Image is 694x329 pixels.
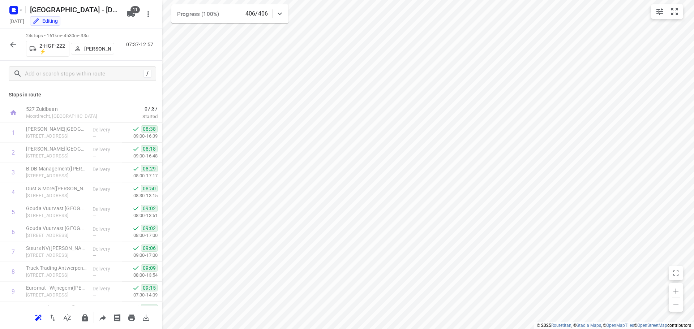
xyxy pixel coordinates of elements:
div: 2 [12,149,15,156]
span: — [93,273,96,278]
button: Fit zoom [667,4,682,19]
span: Reverse route [46,314,60,321]
span: Print route [124,314,139,321]
p: Bijkhoevelaan 6, Wijnegem [26,272,87,279]
svg: Done [132,145,140,152]
a: OpenMapTiles [606,323,634,328]
p: Delivery [93,166,119,173]
p: 08:00-13:54 [122,272,158,279]
span: — [93,153,96,159]
span: 09:02 [141,225,158,232]
span: 11 [130,6,140,13]
p: Truck Trading Antwerpen(Kris Huysmans) [26,264,87,272]
p: B.DB Management(Brian De Bruyn) [26,165,87,172]
span: 09:15 [141,284,158,291]
p: 08:00-17:00 [122,232,158,239]
p: 09:00-17:00 [122,252,158,259]
p: Gouda Vuurvast Belgium NV(An Van Dyck) [26,205,87,212]
p: Delivery [93,305,119,312]
p: [STREET_ADDRESS] [26,232,87,239]
div: 9 [12,288,15,295]
p: Gouda Vuurvast Belgium NV(An Van Dyck) [26,225,87,232]
li: © 2025 , © , © © contributors [537,323,691,328]
p: Merksemsebaan 292, Wijnegem [26,291,87,299]
p: 24 stops • 161km • 4h30m • 33u [26,33,114,39]
div: 6 [12,229,15,235]
span: 09:02 [141,205,158,212]
button: Map settings [652,4,667,19]
p: Steurs NV([PERSON_NAME]) [26,244,87,252]
div: 8 [12,268,15,275]
a: OpenStreetMap [637,323,667,328]
svg: Done [132,205,140,212]
div: small contained button group [651,4,683,19]
svg: Done [132,165,140,172]
p: Bijkhoevelaan 8a, Wijnegem [26,252,87,259]
p: 08:00-17:17 [122,172,158,179]
p: Stops in route [9,91,153,99]
p: 2-HGF-222 ⚡ [39,43,66,55]
span: — [93,193,96,199]
div: 5 [12,209,15,216]
span: — [93,293,96,298]
span: 09:09 [141,264,158,272]
h5: Project date [7,17,27,25]
p: 07:37-12:57 [126,41,156,48]
p: 09:00-16:39 [122,133,158,140]
div: 3 [12,169,15,176]
div: 1 [12,129,15,136]
p: 08:00-13:51 [122,212,158,219]
span: Reoptimize route [31,314,46,321]
span: — [93,134,96,139]
p: Delivery [93,285,119,292]
span: — [93,173,96,179]
svg: Done [132,125,140,133]
p: Van Loock Motoren(Eline Mertens) [26,304,87,311]
p: Delivery [93,205,119,213]
p: 07:30-14:09 [122,291,158,299]
p: G. Smeyers NV - Langestraat(Devlin Depret) [26,145,87,152]
p: Turnhoutsebaan 89/bus 1, Schilde [26,192,87,199]
svg: Done [132,185,140,192]
p: Lindedreef 70, Halle-zoersel [26,172,87,179]
span: 09:21 [141,304,158,311]
span: — [93,233,96,238]
p: Delivery [93,126,119,133]
p: Delivery [93,265,119,272]
span: 07:37 [110,105,158,112]
p: Delivery [93,186,119,193]
p: Langestraat 221, Zandhoven [26,152,87,160]
p: Moordrecht, [GEOGRAPHIC_DATA] [26,113,101,120]
button: Lock route [78,311,92,325]
button: 11 [124,7,138,21]
div: 7 [12,248,15,255]
p: 09:00-16:48 [122,152,158,160]
span: 08:38 [141,125,158,133]
a: Stadia Maps [577,323,601,328]
p: Delivery [93,245,119,252]
span: 08:50 [141,185,158,192]
button: [PERSON_NAME] [71,43,114,55]
button: 2-HGF-222 ⚡ [26,41,69,57]
div: Editing [33,17,58,25]
p: 08:30-13:15 [122,192,158,199]
span: 09:06 [141,244,158,252]
p: [STREET_ADDRESS] [26,212,87,219]
span: 08:29 [141,165,158,172]
svg: Done [132,264,140,272]
span: Sort by time window [60,314,74,321]
span: Progress (100%) [177,11,219,17]
a: Routetitan [551,323,571,328]
p: 527 Zuidbaan [26,105,101,113]
div: / [143,70,151,78]
div: 4 [12,189,15,196]
button: More [141,7,155,21]
span: — [93,253,96,258]
svg: Done [132,284,140,291]
p: Bruggestraat 16, Zandhoven [26,133,87,140]
span: Download route [139,314,153,321]
svg: Done [132,225,140,232]
svg: Done [132,304,140,311]
span: — [93,213,96,218]
h5: [GEOGRAPHIC_DATA] - [DATE] [27,4,121,16]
